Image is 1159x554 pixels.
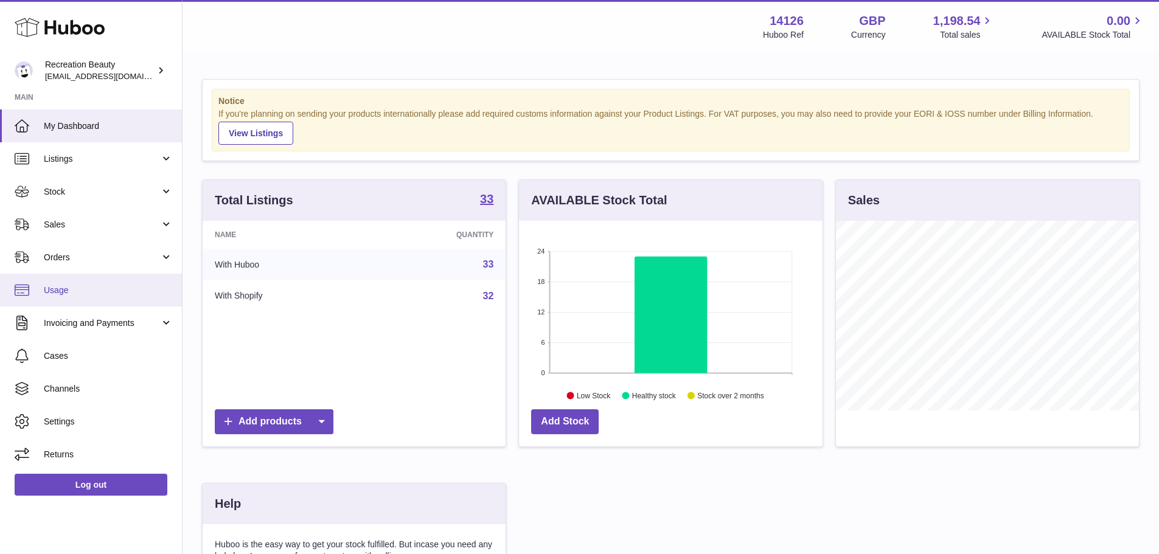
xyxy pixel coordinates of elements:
a: Log out [15,474,167,496]
span: Channels [44,383,173,395]
h3: Sales [848,192,880,209]
div: Currency [851,29,886,41]
a: Add products [215,409,333,434]
text: 24 [538,248,545,255]
span: 1,198.54 [933,13,981,29]
text: 6 [541,339,545,346]
a: Add Stock [531,409,599,434]
a: 0.00 AVAILABLE Stock Total [1042,13,1144,41]
th: Name [203,221,366,249]
a: 33 [483,259,494,269]
span: Returns [44,449,173,460]
strong: 33 [480,193,493,205]
a: 33 [480,193,493,207]
td: With Shopify [203,280,366,312]
text: Stock over 2 months [698,391,764,400]
a: 1,198.54 Total sales [933,13,995,41]
strong: 14126 [770,13,804,29]
h3: Total Listings [215,192,293,209]
span: Settings [44,416,173,428]
text: 12 [538,308,545,316]
h3: Help [215,496,241,512]
span: My Dashboard [44,120,173,132]
a: 32 [483,291,494,301]
span: Stock [44,186,160,198]
th: Quantity [366,221,506,249]
h3: AVAILABLE Stock Total [531,192,667,209]
span: Usage [44,285,173,296]
span: Total sales [940,29,994,41]
div: Huboo Ref [763,29,804,41]
span: [EMAIL_ADDRESS][DOMAIN_NAME] [45,71,179,81]
span: Invoicing and Payments [44,317,160,329]
span: Cases [44,350,173,362]
strong: Notice [218,95,1123,107]
span: 0.00 [1107,13,1130,29]
text: 18 [538,278,545,285]
img: internalAdmin-14126@internal.huboo.com [15,61,33,80]
text: Low Stock [577,391,611,400]
div: If you're planning on sending your products internationally please add required customs informati... [218,108,1123,145]
div: Recreation Beauty [45,59,155,82]
strong: GBP [859,13,885,29]
text: 0 [541,369,545,376]
a: View Listings [218,122,293,145]
td: With Huboo [203,249,366,280]
span: Sales [44,219,160,230]
span: Orders [44,252,160,263]
span: Listings [44,153,160,165]
span: AVAILABLE Stock Total [1042,29,1144,41]
text: Healthy stock [632,391,677,400]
